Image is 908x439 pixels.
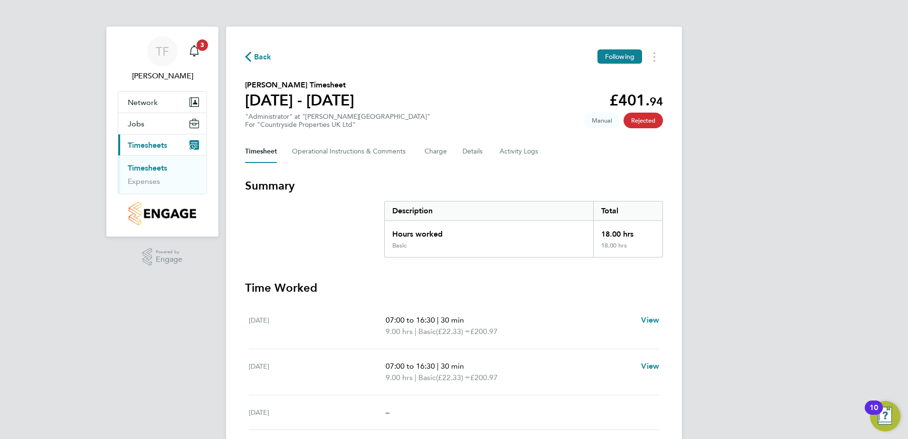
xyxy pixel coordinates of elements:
[870,408,878,420] div: 10
[500,140,539,163] button: Activity Logs
[441,315,464,324] span: 30 min
[425,140,447,163] button: Charge
[641,315,659,324] span: View
[245,113,430,129] div: "Administrator" at "[PERSON_NAME][GEOGRAPHIC_DATA]"
[415,327,416,336] span: |
[245,140,277,163] button: Timesheet
[129,202,196,225] img: countryside-properties-logo-retina.png
[386,362,435,371] span: 07:00 to 16:30
[245,91,354,110] h1: [DATE] - [DATE]
[249,407,386,418] div: [DATE]
[650,95,663,108] span: 94
[386,315,435,324] span: 07:00 to 16:30
[156,256,182,264] span: Engage
[128,177,160,186] a: Expenses
[245,51,272,63] button: Back
[593,221,662,242] div: 18.00 hrs
[384,201,663,258] div: Summary
[418,372,436,383] span: Basic
[597,49,642,64] button: Following
[386,327,413,336] span: 9.00 hrs
[249,361,386,383] div: [DATE]
[118,92,207,113] button: Network
[128,163,167,172] a: Timesheets
[118,113,207,134] button: Jobs
[641,315,659,326] a: View
[385,201,593,220] div: Description
[593,242,662,257] div: 18.00 hrs
[245,178,663,193] h3: Summary
[197,39,208,51] span: 3
[142,248,183,266] a: Powered byEngage
[118,134,207,155] button: Timesheets
[385,221,593,242] div: Hours worked
[624,113,663,128] span: This timesheet has been rejected.
[470,327,498,336] span: £200.97
[584,113,620,128] span: This timesheet was manually created.
[245,79,354,91] h2: [PERSON_NAME] Timesheet
[156,248,182,256] span: Powered by
[254,51,272,63] span: Back
[441,362,464,371] span: 30 min
[870,401,900,431] button: Open Resource Center, 10 new notifications
[249,315,386,337] div: [DATE]
[245,280,663,296] h3: Time Worked
[609,91,663,109] app-decimal: £401.
[245,121,430,129] div: For "Countryside Properties UK Ltd"
[392,242,407,249] div: Basic
[118,202,207,225] a: Go to home page
[463,140,484,163] button: Details
[118,36,207,82] a: TF[PERSON_NAME]
[128,141,167,150] span: Timesheets
[436,373,470,382] span: (£22.33) =
[418,326,436,337] span: Basic
[593,201,662,220] div: Total
[641,362,659,371] span: View
[292,140,409,163] button: Operational Instructions & Comments
[128,119,144,128] span: Jobs
[386,408,389,417] span: –
[646,49,663,64] button: Timesheets Menu
[437,362,439,371] span: |
[386,373,413,382] span: 9.00 hrs
[106,27,218,237] nav: Main navigation
[641,361,659,372] a: View
[605,52,634,61] span: Following
[156,45,169,57] span: TF
[128,98,158,107] span: Network
[118,70,207,82] span: Tony Farrow
[415,373,416,382] span: |
[118,155,207,194] div: Timesheets
[437,315,439,324] span: |
[436,327,470,336] span: (£22.33) =
[185,36,204,67] a: 3
[470,373,498,382] span: £200.97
